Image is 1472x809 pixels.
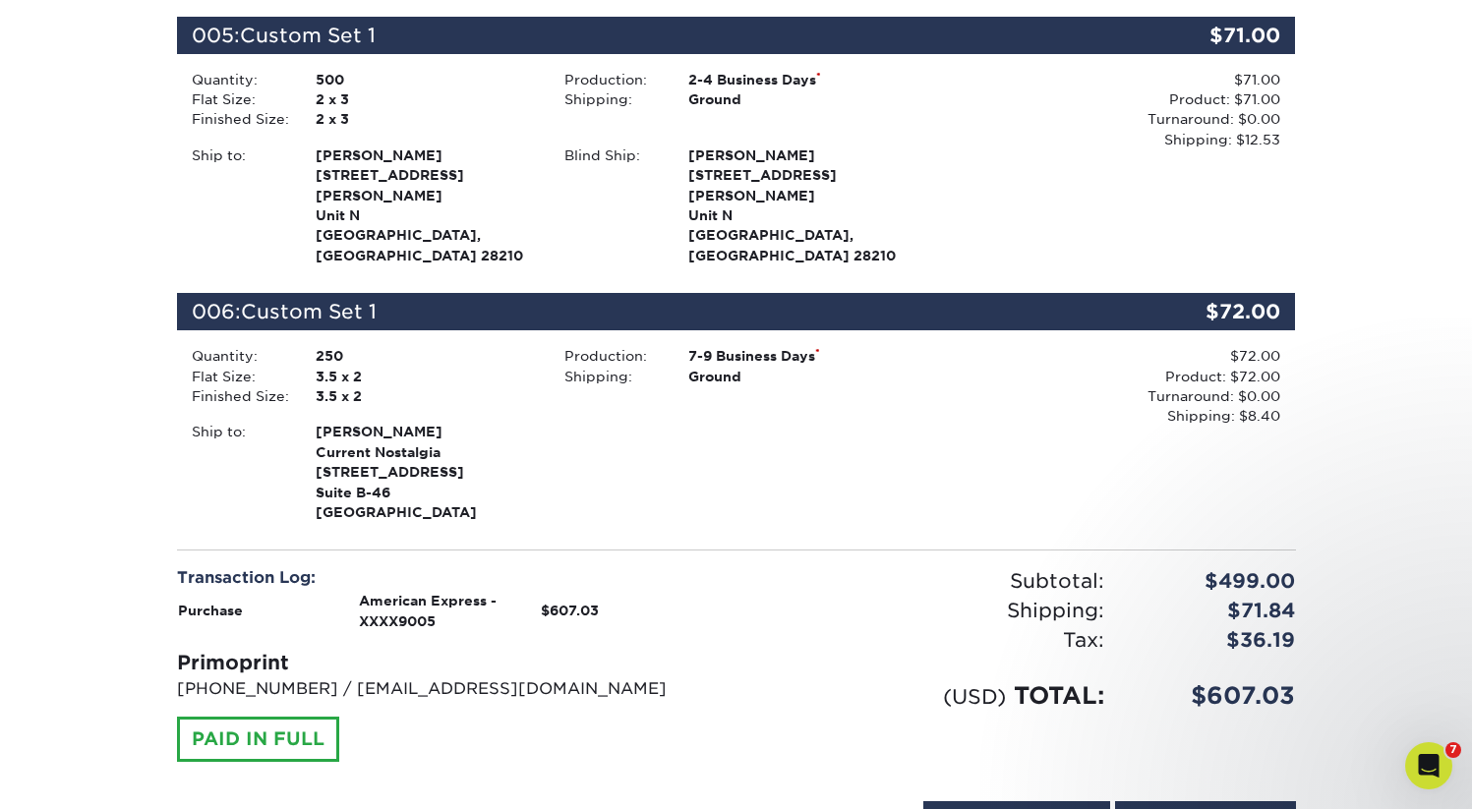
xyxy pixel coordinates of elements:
div: $72.00 [1109,293,1296,330]
div: $607.03 [1119,678,1311,714]
div: 005: [177,17,1109,54]
span: Current Nostalgia [316,442,535,462]
div: $499.00 [1119,566,1311,596]
span: 7 [1445,742,1461,758]
div: Flat Size: [177,89,301,109]
iframe: Google Customer Reviews [1310,756,1472,809]
div: $71.00 [922,70,1280,89]
div: Transaction Log: [177,566,722,590]
p: [PHONE_NUMBER] / [EMAIL_ADDRESS][DOMAIN_NAME] [177,677,722,701]
span: Custom Set 1 [241,300,377,323]
div: Quantity: [177,70,301,89]
div: Quantity: [177,346,301,366]
div: Ground [674,367,922,386]
div: Shipping: [736,596,1119,625]
span: Unit N [688,205,908,225]
span: [PERSON_NAME] [316,145,535,165]
small: (USD) [943,684,1006,709]
div: Product: $72.00 Turnaround: $0.00 Shipping: $8.40 [922,367,1280,427]
div: Flat Size: [177,367,301,386]
div: Primoprint [177,648,722,677]
strong: [GEOGRAPHIC_DATA], [GEOGRAPHIC_DATA] 28210 [688,145,908,263]
span: [STREET_ADDRESS] [316,462,535,482]
div: 3.5 x 2 [301,386,550,406]
div: $72.00 [922,346,1280,366]
span: Suite B-46 [316,483,535,502]
span: Custom Set 1 [240,24,376,47]
div: Tax: [736,625,1119,655]
strong: American Express - XXXX9005 [359,593,497,628]
div: Ship to: [177,145,301,265]
span: [STREET_ADDRESS][PERSON_NAME] [316,165,535,205]
strong: [GEOGRAPHIC_DATA], [GEOGRAPHIC_DATA] 28210 [316,145,535,263]
span: TOTAL: [1014,681,1104,710]
div: Ship to: [177,422,301,522]
div: Product: $71.00 Turnaround: $0.00 Shipping: $12.53 [922,89,1280,149]
div: 500 [301,70,550,89]
div: Ground [674,89,922,109]
iframe: Intercom live chat [1405,742,1452,789]
div: 2 x 3 [301,89,550,109]
div: Production: [550,346,674,366]
strong: [GEOGRAPHIC_DATA] [316,422,535,520]
div: Finished Size: [177,386,301,406]
div: 2 x 3 [301,109,550,129]
div: PAID IN FULL [177,717,339,762]
div: $36.19 [1119,625,1311,655]
div: $71.84 [1119,596,1311,625]
div: 250 [301,346,550,366]
strong: Purchase [178,603,243,618]
div: 2-4 Business Days [674,70,922,89]
span: [PERSON_NAME] [316,422,535,441]
strong: $607.03 [541,603,599,618]
div: Shipping: [550,367,674,386]
div: $71.00 [1109,17,1296,54]
span: [PERSON_NAME] [688,145,908,165]
div: Shipping: [550,89,674,109]
div: Blind Ship: [550,145,674,265]
div: 3.5 x 2 [301,367,550,386]
div: Production: [550,70,674,89]
div: Subtotal: [736,566,1119,596]
div: 006: [177,293,1109,330]
div: Finished Size: [177,109,301,129]
span: Unit N [316,205,535,225]
span: [STREET_ADDRESS][PERSON_NAME] [688,165,908,205]
div: 7-9 Business Days [674,346,922,366]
